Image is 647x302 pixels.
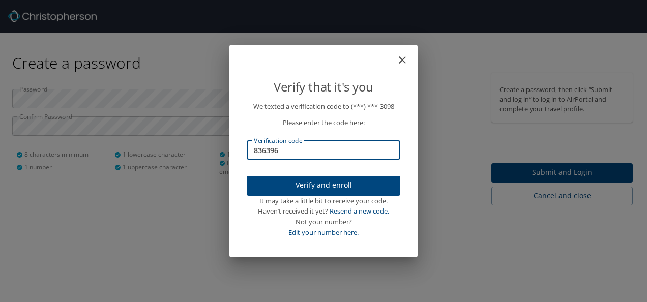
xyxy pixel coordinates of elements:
[247,117,400,128] p: Please enter the code here:
[255,179,392,192] span: Verify and enroll
[247,77,400,97] p: Verify that it's you
[247,217,400,227] div: Not your number?
[401,49,414,61] button: close
[247,206,400,217] div: Haven’t received it yet?
[330,206,389,216] a: Resend a new code.
[288,228,359,237] a: Edit your number here.
[247,176,400,196] button: Verify and enroll
[247,196,400,206] div: It may take a little bit to receive your code.
[247,101,400,112] p: We texted a verification code to (***) ***- 3098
